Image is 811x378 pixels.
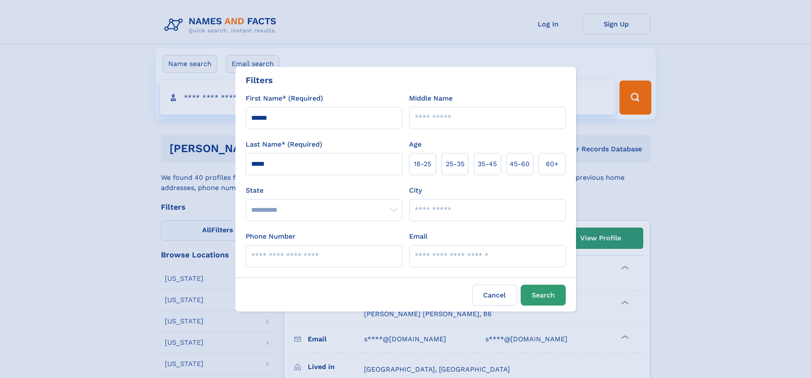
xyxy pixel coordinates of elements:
[414,159,431,169] span: 18‑25
[409,93,453,104] label: Middle Name
[409,139,421,150] label: Age
[409,185,422,196] label: City
[478,159,497,169] span: 35‑45
[246,185,402,196] label: State
[246,74,273,87] div: Filters
[510,159,530,169] span: 45‑60
[246,139,322,150] label: Last Name* (Required)
[246,231,295,242] label: Phone Number
[521,285,566,306] button: Search
[472,285,517,306] label: Cancel
[409,231,427,242] label: Email
[446,159,464,169] span: 25‑35
[546,159,559,169] span: 60+
[246,93,323,104] label: First Name* (Required)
